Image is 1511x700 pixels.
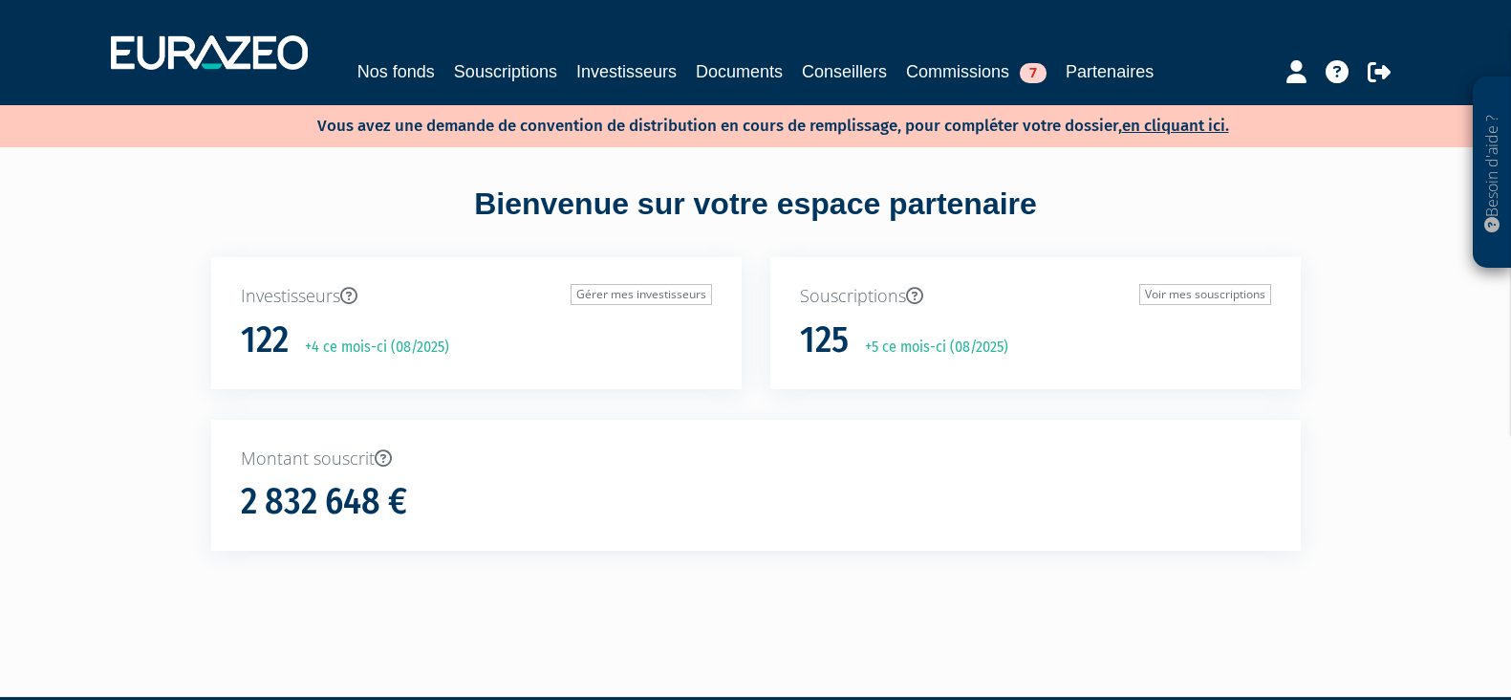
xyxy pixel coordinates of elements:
h1: 125 [800,320,849,361]
a: Nos fonds [357,58,435,85]
p: +4 ce mois-ci (08/2025) [291,337,449,359]
img: 1732889491-logotype_eurazeo_blanc_rvb.png [111,35,308,70]
a: Souscriptions [454,58,557,85]
span: 7 [1020,63,1047,83]
p: +5 ce mois-ci (08/2025) [852,337,1008,359]
a: Investisseurs [576,58,677,85]
h1: 2 832 648 € [241,482,407,522]
a: en cliquant ici. [1122,116,1229,136]
p: Souscriptions [800,284,1271,309]
a: Conseillers [802,58,887,85]
a: Commissions7 [906,58,1047,85]
h1: 122 [241,320,289,361]
a: Gérer mes investisseurs [571,284,712,305]
a: Documents [696,58,783,85]
div: Bienvenue sur votre espace partenaire [197,183,1315,257]
p: Vous avez une demande de convention de distribution en cours de remplissage, pour compléter votre... [262,110,1229,138]
p: Montant souscrit [241,447,1271,471]
a: Partenaires [1066,58,1154,85]
a: Voir mes souscriptions [1139,284,1271,305]
p: Investisseurs [241,284,712,309]
p: Besoin d'aide ? [1481,87,1503,259]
